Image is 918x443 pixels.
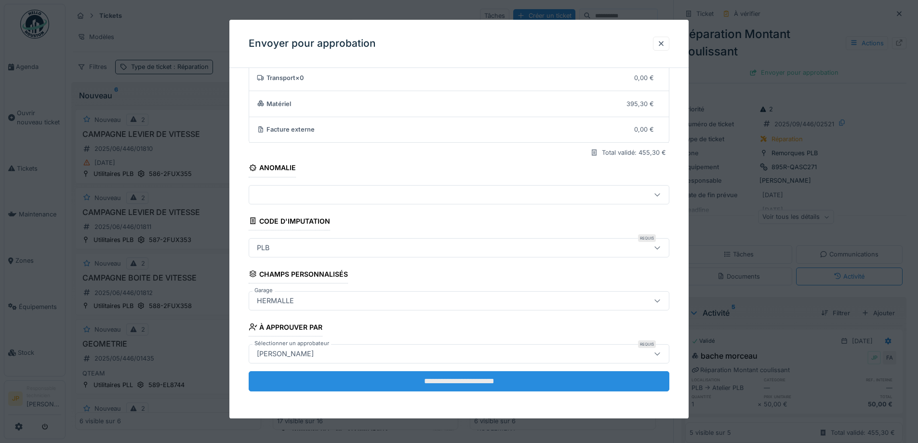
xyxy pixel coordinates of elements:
summary: Matériel395,30 € [253,95,665,113]
div: PLB [253,242,273,253]
summary: Facture externe0,00 € [253,121,665,139]
div: À approuver par [249,320,322,336]
div: Total validé: 455,30 € [602,148,666,158]
div: 0,00 € [634,73,654,82]
div: 395,30 € [626,99,654,108]
div: Transport × 0 [257,73,627,82]
div: Matériel [257,99,619,108]
div: Anomalie [249,161,296,177]
div: 0,00 € [634,125,654,134]
label: Sélectionner un approbateur [253,339,331,348]
div: HERMALLE [253,295,298,306]
div: Requis [638,234,656,242]
div: Code d'imputation [249,214,330,230]
div: Champs personnalisés [249,267,348,283]
div: [PERSON_NAME] [253,349,318,359]
h3: Envoyer pour approbation [249,38,376,50]
summary: Transport×00,00 € [253,69,665,87]
label: Garage [253,286,275,295]
div: Requis [638,340,656,348]
div: Facture externe [257,125,627,134]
